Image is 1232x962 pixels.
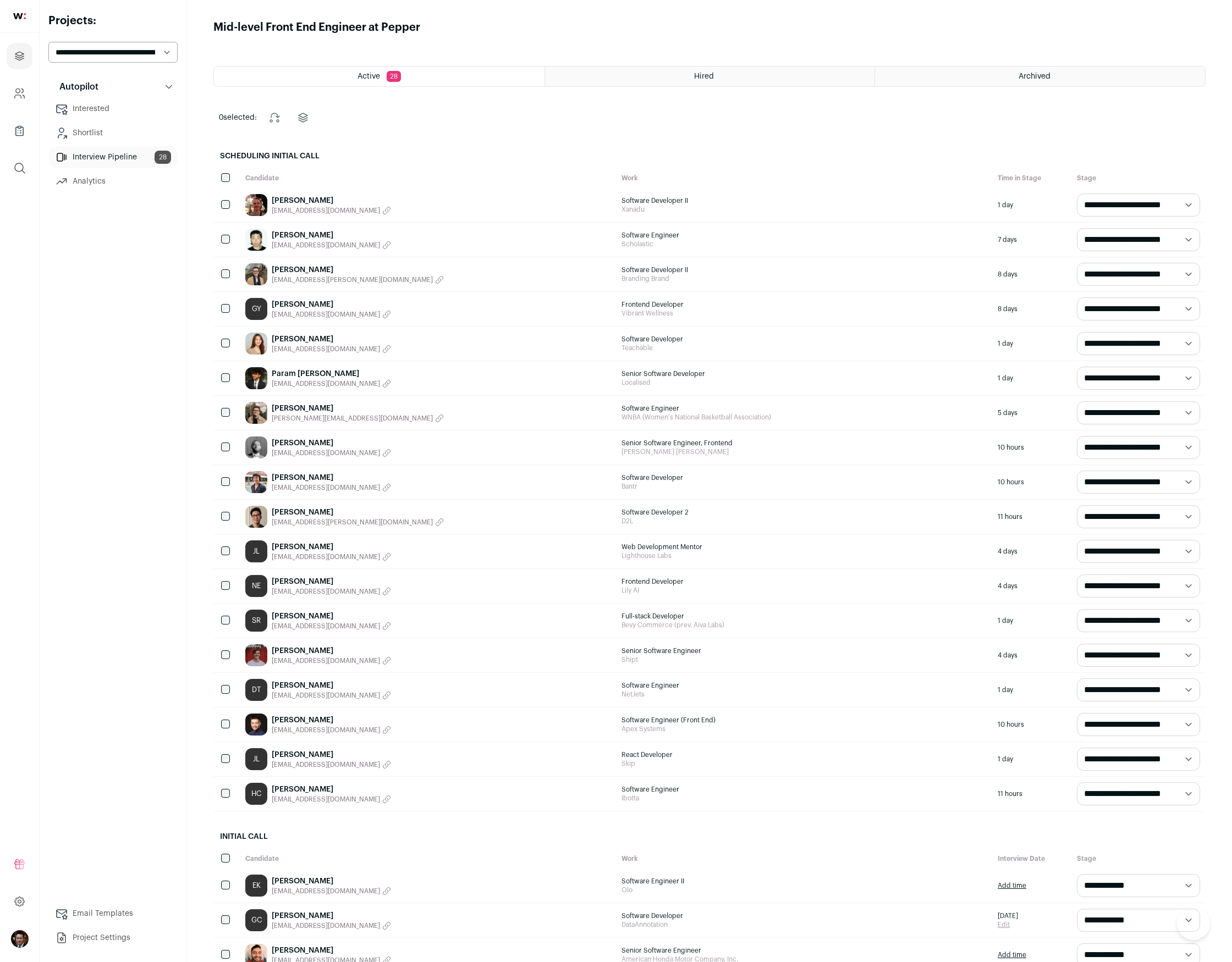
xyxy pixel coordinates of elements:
span: Active [358,73,380,80]
span: Skip [621,759,987,768]
span: 28 [155,151,171,164]
span: Shipt [621,655,987,664]
span: Software Engineer [621,231,987,240]
span: Lighthouse Labs [621,551,987,560]
span: [EMAIL_ADDRESS][PERSON_NAME][DOMAIN_NAME] [272,275,433,284]
div: 7 days [992,223,1071,257]
a: Interested [48,98,178,120]
a: EK [245,875,267,897]
a: [PERSON_NAME] [272,264,444,275]
span: [EMAIL_ADDRESS][DOMAIN_NAME] [272,587,380,596]
img: dbee7196d84e96416fe7d73dc5d0979123d6f4e6dfda2a117d2a09ec3cea2af6.jpg [245,644,267,666]
div: Stage [1071,849,1206,869]
span: Web Development Mentor [621,543,987,551]
p: Autopilot [53,80,98,93]
img: 172f10e3b5fea24f7fb0d16dbb478e7cbb25fb1d6c2aee6171df54cb30095790.jpg [245,436,267,458]
span: Software Engineer II [621,877,987,886]
button: [EMAIL_ADDRESS][DOMAIN_NAME] [272,206,391,215]
span: [EMAIL_ADDRESS][DOMAIN_NAME] [272,552,380,561]
span: 0 [219,114,223,121]
button: [EMAIL_ADDRESS][PERSON_NAME][DOMAIN_NAME] [272,275,444,284]
a: [PERSON_NAME] [272,195,391,206]
span: Software Engineer [621,404,987,413]
span: [EMAIL_ADDRESS][PERSON_NAME][DOMAIN_NAME] [272,518,433,527]
button: [EMAIL_ADDRESS][DOMAIN_NAME] [272,241,391,250]
img: 6f17d222485ec8da2f6fa92592fc7b8239b84637c40b8e1350ecc51e712d9d56.jpg [245,506,267,528]
a: GC [245,909,267,931]
a: Analytics [48,170,178,192]
div: Candidate [240,168,616,188]
div: Stage [1071,168,1206,188]
span: DataAnnotation [621,920,987,929]
a: Hired [545,67,875,86]
a: Company and ATS Settings [7,80,32,107]
span: Software Engineer (Front End) [621,716,987,725]
img: 3797cda56dc2fd52cc634b48414d156e7a36a2879b588784dfd7bb0cc822338b.jpg [245,402,267,424]
div: NE [245,575,267,597]
div: 1 day [992,327,1071,361]
button: [EMAIL_ADDRESS][DOMAIN_NAME] [272,345,391,353]
a: [PERSON_NAME] [272,784,391,795]
span: [PERSON_NAME] [PERSON_NAME] [621,447,987,456]
a: [PERSON_NAME] [272,645,391,656]
a: [PERSON_NAME] [272,715,391,726]
img: 785c4af518b642a235b5bcc139b6fcff3791e149f59188fef12299df16df82a7.jpg [245,471,267,493]
span: [EMAIL_ADDRESS][DOMAIN_NAME] [272,760,380,769]
span: [EMAIL_ADDRESS][DOMAIN_NAME] [272,691,380,700]
span: [EMAIL_ADDRESS][DOMAIN_NAME] [272,726,380,734]
img: wellfound-shorthand-0d5821cbd27db2630d0214b213865d53afaa358527fdda9d0ea32b1df1b89c2c.svg [13,13,26,19]
a: DT [245,679,267,701]
a: Add time [998,881,1026,890]
img: f16fc5565e8e74ed5ac59b7a9b32815596e483e4f43dfa259a22b340d2c8dbcf.jpg [245,263,267,285]
a: GY [245,298,267,320]
span: [DATE] [998,911,1018,920]
div: 1 day [992,361,1071,395]
a: Param [PERSON_NAME] [272,368,391,379]
h2: Projects: [48,13,178,29]
button: [EMAIL_ADDRESS][DOMAIN_NAME] [272,483,391,492]
div: 4 days [992,569,1071,603]
div: 10 hours [992,465,1071,499]
img: d5b3e2ce0987a51086cd755b009c9ca063b652aedd36391cac13707d8e18462c.jpg [245,367,267,389]
div: 8 days [992,257,1071,291]
a: [PERSON_NAME] [272,910,391,921]
div: 1 day [992,188,1071,222]
span: [EMAIL_ADDRESS][DOMAIN_NAME] [272,379,380,388]
a: [PERSON_NAME] [272,299,391,310]
span: [EMAIL_ADDRESS][DOMAIN_NAME] [272,310,380,319]
span: [EMAIL_ADDRESS][DOMAIN_NAME] [272,206,380,215]
a: [PERSON_NAME] [272,945,391,956]
div: 11 hours [992,500,1071,534]
a: [PERSON_NAME] [272,403,444,414]
span: Localised [621,378,987,387]
span: Frontend Developer [621,577,987,586]
span: D2L [621,517,987,526]
div: 11 hours [992,777,1071,811]
span: Teachable [621,344,987,352]
button: Change stage [261,104,288,131]
button: [EMAIL_ADDRESS][DOMAIN_NAME] [272,726,391,734]
a: Project Settings [48,927,178,949]
a: [PERSON_NAME] [272,611,391,622]
span: Apex Systems [621,725,987,733]
div: Work [616,849,992,869]
button: [EMAIL_ADDRESS][DOMAIN_NAME] [272,310,391,319]
button: [EMAIL_ADDRESS][DOMAIN_NAME] [272,795,391,804]
div: HC [245,783,267,805]
span: [EMAIL_ADDRESS][DOMAIN_NAME] [272,241,380,250]
button: [PERSON_NAME][EMAIL_ADDRESS][DOMAIN_NAME] [272,414,444,423]
a: [PERSON_NAME] [272,576,391,587]
a: SR [245,610,267,632]
span: Senior Software Engineer [621,646,987,655]
div: Candidate [240,849,616,869]
span: [EMAIL_ADDRESS][DOMAIN_NAME] [272,921,380,930]
span: React Developer [621,750,987,759]
a: [PERSON_NAME] [272,334,391,345]
button: [EMAIL_ADDRESS][DOMAIN_NAME] [272,449,391,457]
a: Archived [875,67,1205,86]
div: 1 day [992,673,1071,707]
div: JL [245,748,267,770]
button: Autopilot [48,76,178,98]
